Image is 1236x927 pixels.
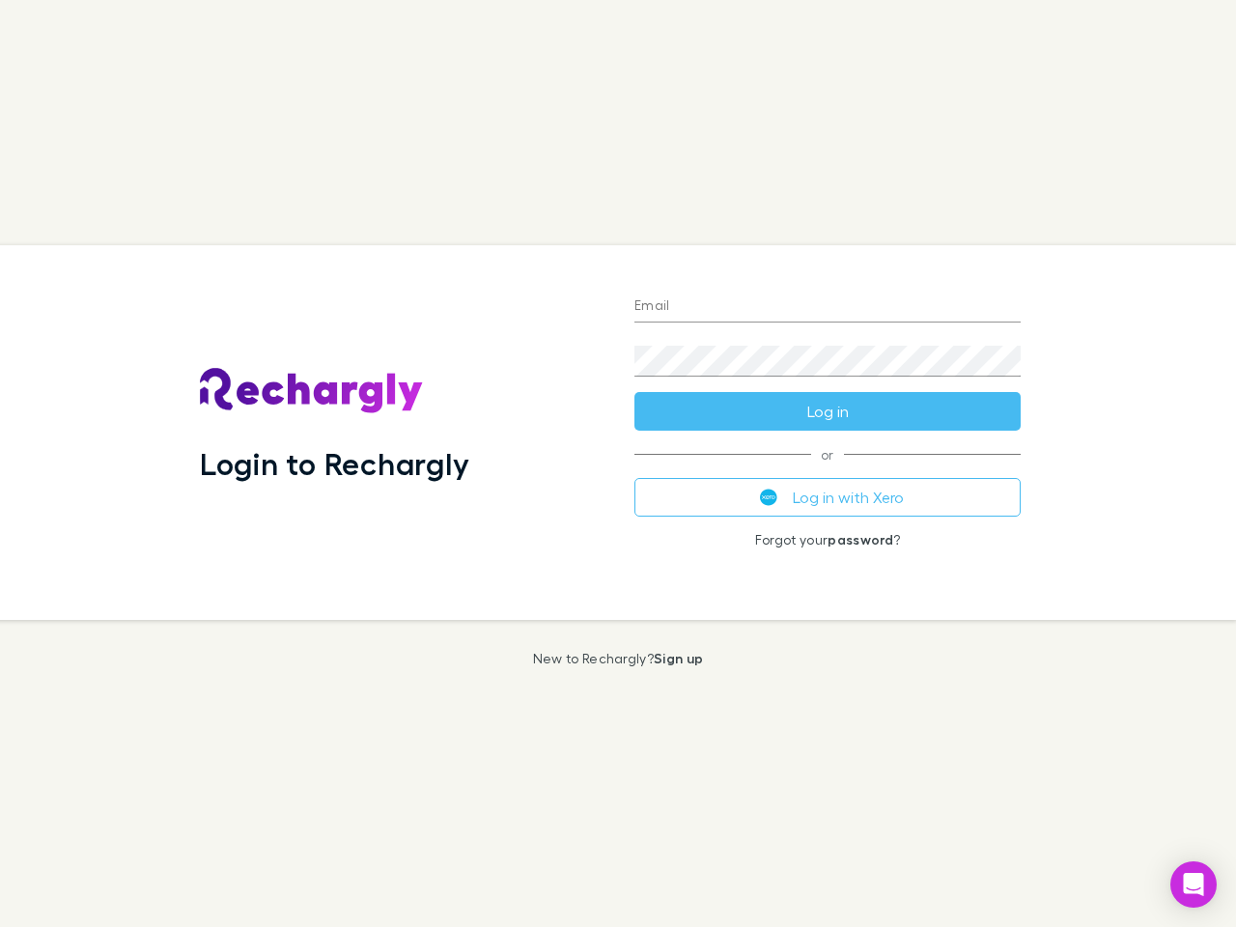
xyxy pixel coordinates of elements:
button: Log in with Xero [634,478,1021,517]
p: New to Rechargly? [533,651,704,666]
h1: Login to Rechargly [200,445,469,482]
div: Open Intercom Messenger [1170,861,1217,908]
p: Forgot your ? [634,532,1021,548]
img: Rechargly's Logo [200,368,424,414]
a: password [828,531,893,548]
span: or [634,454,1021,455]
img: Xero's logo [760,489,777,506]
button: Log in [634,392,1021,431]
a: Sign up [654,650,703,666]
